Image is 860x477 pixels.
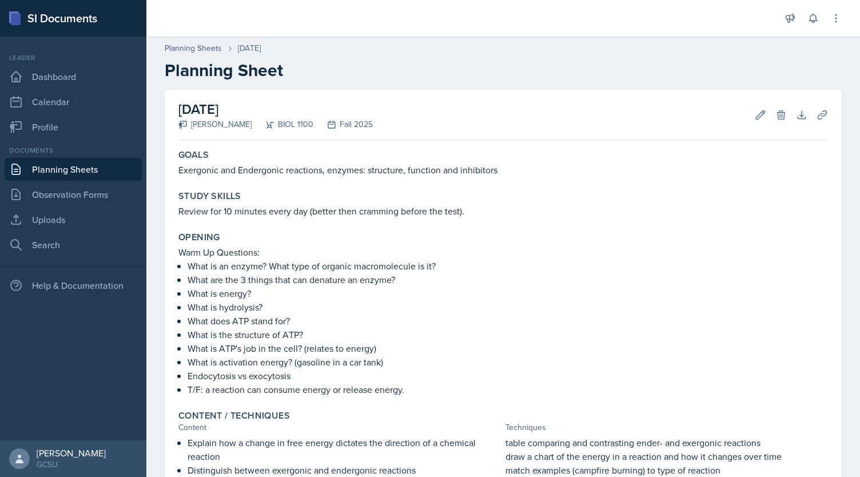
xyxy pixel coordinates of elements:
[188,355,828,369] p: What is activation energy? (gasoline in a car tank)​
[5,233,142,256] a: Search
[188,341,828,355] p: What is ATP's job in the cell? (relates to energy)​
[188,383,828,396] p: T/F: a reaction can consume energy or release energy.
[178,422,501,434] div: Content
[178,190,241,202] label: Study Skills
[188,300,828,314] p: What is hydrolysis?​
[178,410,290,422] label: Content / Techniques
[252,118,313,130] div: BIOL 1100
[5,53,142,63] div: Leader
[188,287,828,300] p: What is energy?​
[178,99,373,120] h2: [DATE]
[188,259,828,273] p: What is an enzyme? What type of organic macromolecule is it?​
[188,273,828,287] p: What are the 3 things that can denature an enzyme?​
[505,450,828,463] p: draw a chart of the energy in a reaction and how it changes over time
[37,447,106,459] div: [PERSON_NAME]
[5,158,142,181] a: Planning Sheets
[178,118,252,130] div: [PERSON_NAME]
[188,314,828,328] p: What does ATP stand for?​
[5,116,142,138] a: Profile
[178,232,220,243] label: Opening
[178,149,209,161] label: Goals
[37,459,106,470] div: GCSU
[313,118,373,130] div: Fall 2025
[165,42,222,54] a: Planning Sheets
[5,65,142,88] a: Dashboard
[188,328,828,341] p: What is the structure of ATP?​
[505,463,828,477] p: match examples (campfire burning) to type of reaction
[505,436,828,450] p: table comparing and contrasting ender- and exergonic reactions
[5,183,142,206] a: Observation Forms
[178,163,828,177] p: Exergonic and Endergonic reactions, enzymes: structure, function and inhibitors
[5,274,142,297] div: Help & Documentation
[178,204,828,218] p: Review for 10 minutes every day (better then cramming before the test).
[5,145,142,156] div: Documents
[188,369,828,383] p: Endocytosis vs exocytosis​
[165,60,842,81] h2: Planning Sheet
[188,463,501,477] p: Distinguish between exergonic and endergonic reactions
[5,90,142,113] a: Calendar
[505,422,828,434] div: Techniques
[5,208,142,231] a: Uploads
[188,436,501,463] p: Explain how a change in free energy dictates the direction of a chemical reaction
[178,245,828,259] p: Warm Up Questions:
[238,42,261,54] div: [DATE]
